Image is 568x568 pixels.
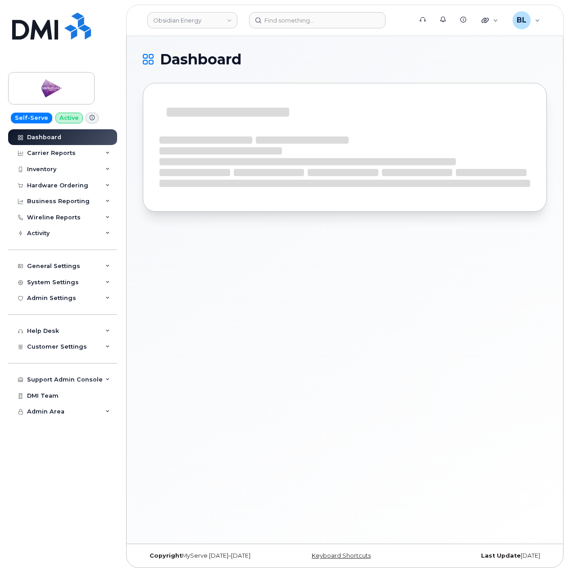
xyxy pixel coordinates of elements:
strong: Copyright [150,552,182,559]
a: Keyboard Shortcuts [312,552,371,559]
span: Dashboard [160,53,241,66]
strong: Last Update [481,552,521,559]
div: MyServe [DATE]–[DATE] [143,552,277,559]
div: [DATE] [412,552,547,559]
